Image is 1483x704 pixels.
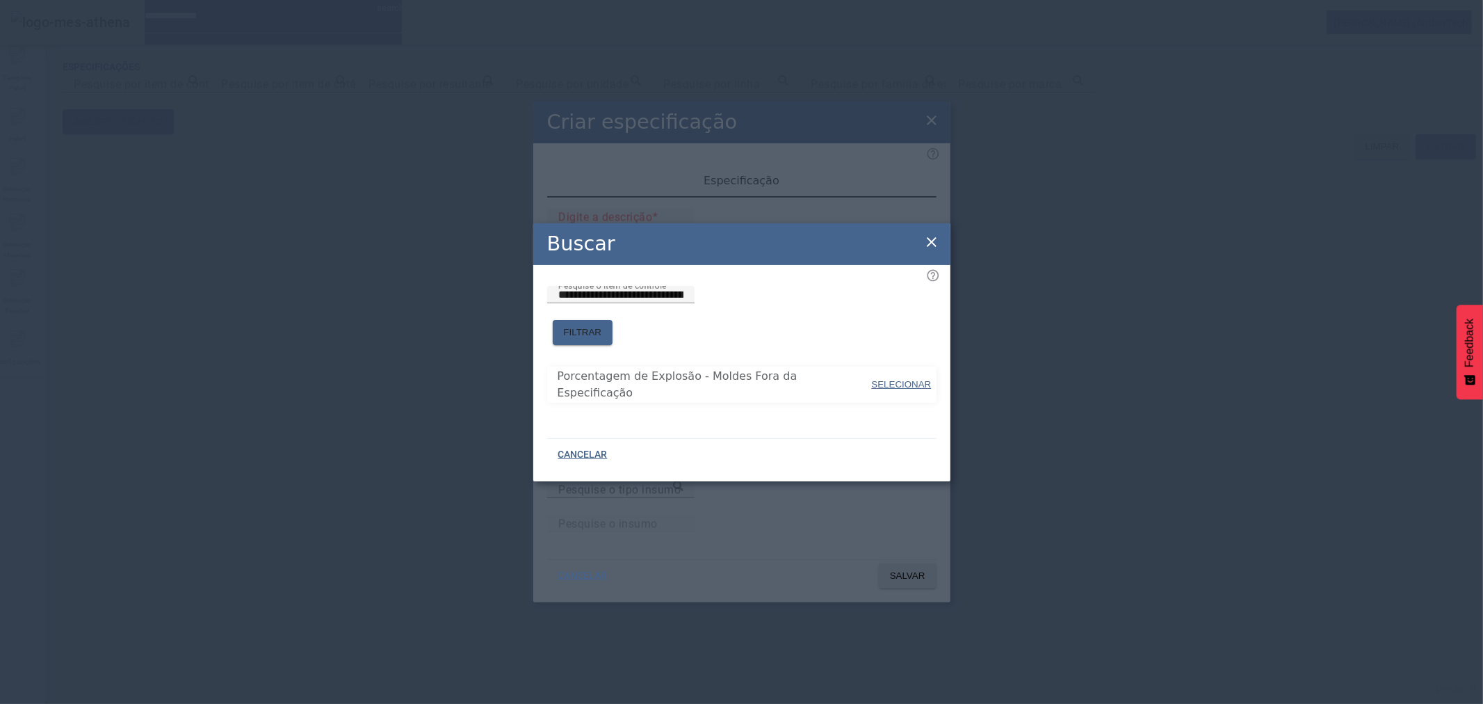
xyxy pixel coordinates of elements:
button: CANCELAR [547,563,619,589]
span: CANCELAR [558,569,608,583]
span: Feedback [1464,319,1476,367]
span: SALVAR [890,569,925,583]
button: FILTRAR [553,320,613,345]
span: Porcentagem de Explosão - Moldes Fora da Especificação [558,368,870,401]
button: CANCELAR [547,442,619,467]
span: SELECIONAR [872,379,932,390]
h2: Buscar [547,229,615,259]
span: CANCELAR [558,448,608,462]
button: SALVAR [879,563,937,589]
button: Feedback - Mostrar pesquisa [1457,305,1483,399]
mat-label: Pesquise o item de controle [558,280,667,290]
span: FILTRAR [564,326,602,339]
button: SELECIONAR [870,372,932,397]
